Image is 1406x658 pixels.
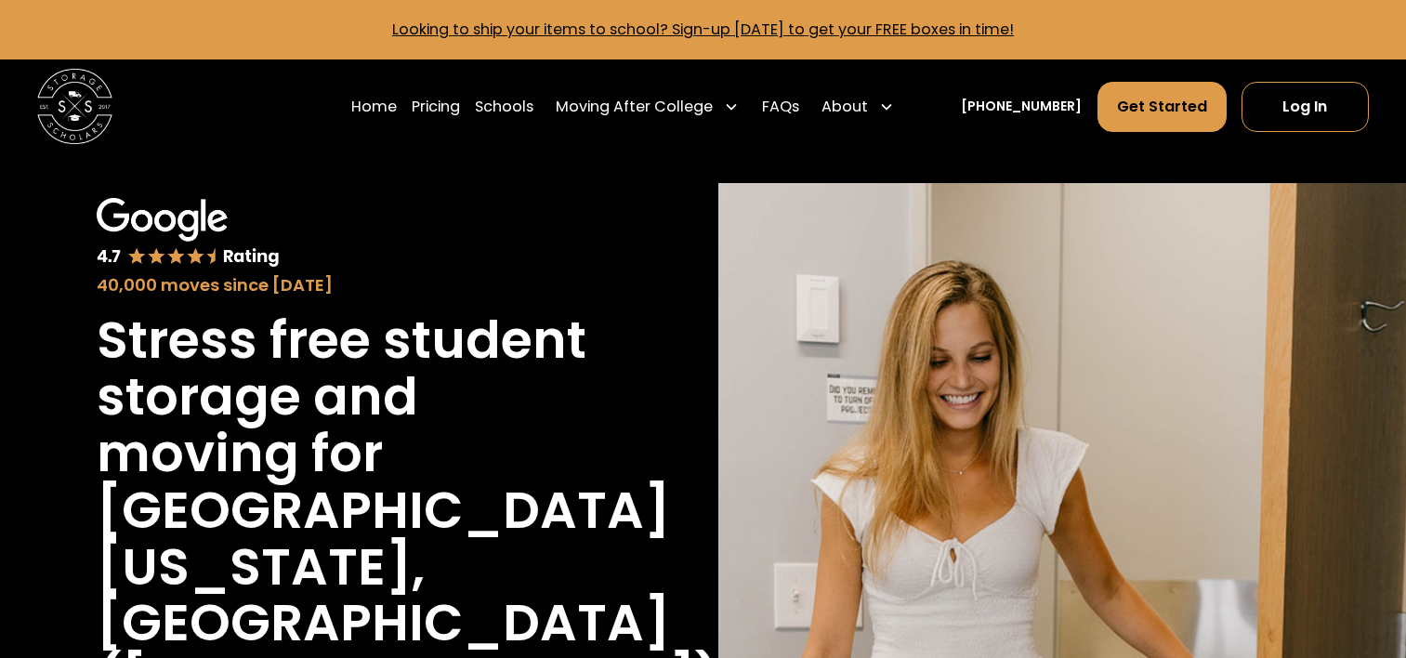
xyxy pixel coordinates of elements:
a: Schools [475,81,533,133]
a: [PHONE_NUMBER] [961,97,1082,116]
div: About [814,81,901,133]
div: Moving After College [556,96,713,118]
a: FAQs [762,81,799,133]
h1: Stress free student storage and moving for [97,312,592,482]
div: About [821,96,868,118]
a: Get Started [1097,82,1227,132]
a: Pricing [412,81,460,133]
a: Home [351,81,397,133]
a: Looking to ship your items to school? Sign-up [DATE] to get your FREE boxes in time! [392,19,1014,40]
img: Storage Scholars main logo [37,69,112,144]
img: Google 4.7 star rating [97,198,280,268]
div: 40,000 moves since [DATE] [97,272,592,297]
div: Moving After College [548,81,746,133]
a: Log In [1242,82,1369,132]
